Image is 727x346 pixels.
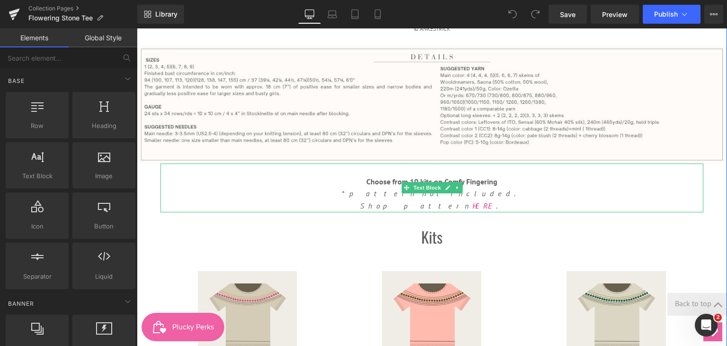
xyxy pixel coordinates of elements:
[75,272,133,282] span: Liquid
[75,171,133,181] span: Image
[344,5,366,24] a: Tablet
[14,185,29,197] span: Row
[298,5,321,24] a: Desktop
[366,5,389,24] a: Mobile
[336,173,359,182] a: HERE
[230,148,361,158] strong: Choose from 10 kits on Comfy Fingering
[9,121,66,131] span: Row
[643,5,700,24] button: Publish
[75,121,133,131] span: Heading
[69,28,137,47] a: Global Style
[591,5,639,24] a: Preview
[28,5,137,12] a: Collection Pages
[602,9,628,19] span: Preview
[137,5,184,24] a: New Library
[155,10,177,18] span: Library
[560,9,576,19] span: Save
[695,314,718,337] iframe: Intercom live chat
[9,171,66,181] span: Text Block
[28,14,93,22] span: Flowering Stone Tee
[714,314,722,321] span: 2
[5,284,88,313] iframe: Button to open loyalty program pop-up
[526,5,545,24] button: Redo
[654,10,678,18] span: Publish
[704,5,723,24] button: More
[9,272,66,282] span: Separator
[316,154,326,165] a: Expand / Collapse
[321,5,344,24] a: Laptop
[75,221,133,231] span: Button
[223,173,367,182] i: Shop pattern .
[567,294,585,313] a: Open Wishlist
[18,198,572,219] h1: Kits
[9,221,66,231] span: Icon
[7,299,35,308] span: Banner
[503,5,522,24] button: Undo
[205,160,385,170] i: *pattern not included.
[7,76,26,85] span: Base
[275,154,306,165] span: Text Block
[29,185,39,197] a: Expand / Collapse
